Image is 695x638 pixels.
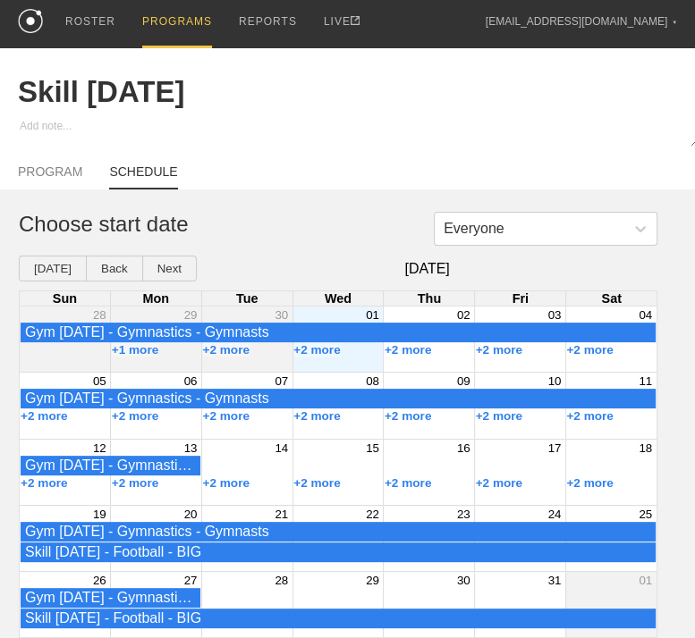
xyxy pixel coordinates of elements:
button: 22 [366,508,379,521]
button: +1 more [112,343,159,357]
div: Gym Monday - Gymnastics - Gymnasts [25,458,196,474]
img: logo [18,9,43,33]
button: 26 [93,574,106,587]
button: 12 [93,441,106,455]
div: Skill Tuesday - Football - BIG [25,544,651,560]
button: 19 [93,508,106,521]
button: +2 more [476,343,523,357]
div: Gym Monday - Gymnastics - Gymnasts [25,390,651,407]
button: 09 [457,374,470,388]
button: +2 more [293,343,341,357]
button: 31 [547,574,561,587]
button: +2 more [476,409,523,423]
button: 06 [184,374,198,388]
div: Gym Monday - Gymnastics - Gymnasts [25,324,651,340]
button: +2 more [112,476,159,490]
button: 14 [275,441,288,455]
button: +2 more [293,409,341,423]
button: +2 more [385,343,432,357]
button: +2 more [476,476,523,490]
button: 23 [457,508,470,521]
button: 30 [275,308,288,322]
button: +2 more [566,476,614,490]
button: Next [142,256,197,281]
button: 08 [366,374,379,388]
button: 28 [275,574,288,587]
button: 28 [93,308,106,322]
button: +2 more [21,409,68,423]
button: 02 [457,308,470,322]
button: 29 [184,308,198,322]
iframe: Chat Widget [606,552,695,638]
button: 30 [457,574,470,587]
span: Thu [418,291,441,306]
button: +2 more [112,409,159,423]
button: +2 more [202,476,250,490]
button: +2 more [566,409,614,423]
span: [DATE] [197,261,657,277]
button: 21 [275,508,288,521]
button: 13 [184,441,198,455]
button: +2 more [385,409,432,423]
div: Month View [19,290,657,638]
button: +2 more [202,409,250,423]
span: Fri [513,291,529,306]
button: 11 [639,374,652,388]
button: 15 [366,441,379,455]
button: +2 more [566,343,614,357]
button: +2 more [385,476,432,490]
button: 10 [547,374,561,388]
button: 27 [184,574,198,587]
div: Everyone [444,221,504,237]
span: Wed [325,291,352,306]
button: 03 [547,308,561,322]
button: Back [86,256,143,281]
button: +2 more [202,343,250,357]
a: PROGRAM [18,164,82,188]
button: 20 [184,508,198,521]
div: ▼ [672,17,677,28]
button: [DATE] [19,256,87,281]
span: Mon [143,291,170,306]
span: Tue [236,291,259,306]
div: Skill Tuesday - Football - BIG [25,610,651,626]
button: 24 [547,508,561,521]
span: Sat [601,291,621,306]
h1: Choose start date [19,212,639,237]
button: 05 [93,374,106,388]
div: Gym Monday - Gymnastics - Gymnasts [25,590,196,606]
button: +2 more [21,476,68,490]
button: 01 [366,308,379,322]
button: 25 [639,508,652,521]
button: 29 [366,574,379,587]
button: 17 [547,441,561,455]
button: 07 [275,374,288,388]
button: 04 [639,308,652,322]
button: 18 [639,441,652,455]
span: Sun [53,291,77,306]
div: Gym Monday - Gymnastics - Gymnasts [25,524,651,540]
a: SCHEDULE [109,164,177,189]
button: 16 [457,441,470,455]
button: +2 more [293,476,341,490]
